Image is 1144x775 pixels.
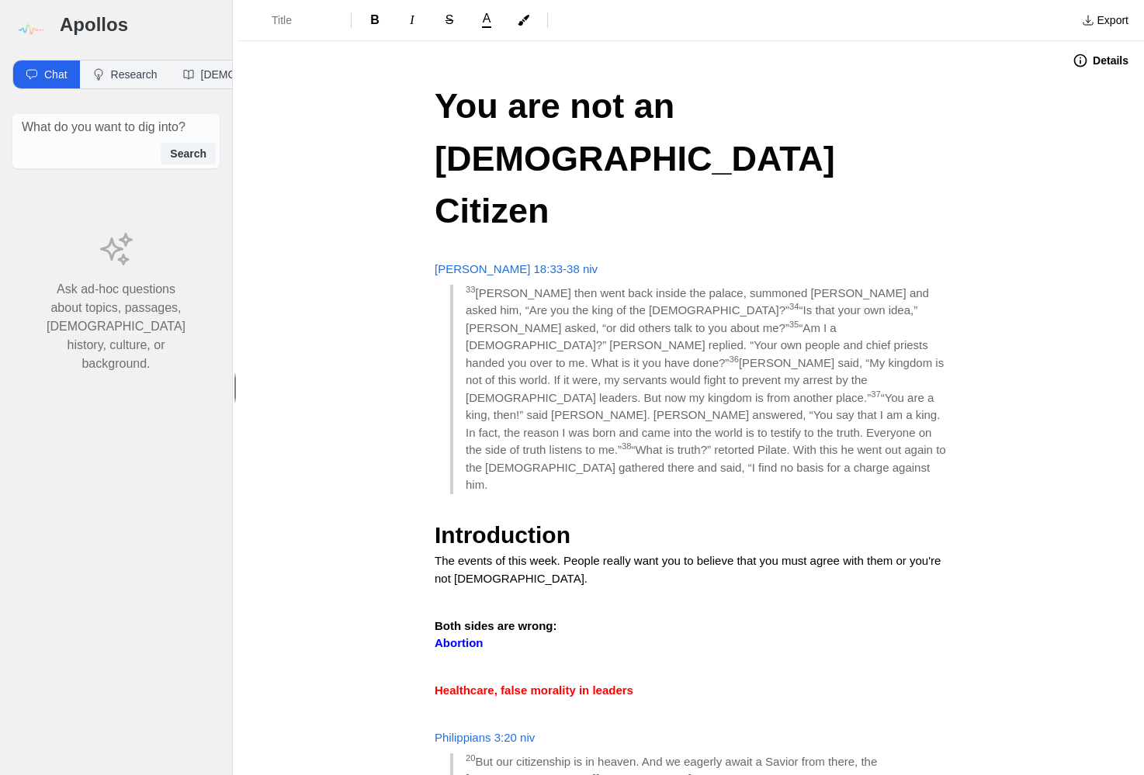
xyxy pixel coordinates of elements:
button: Search [161,143,216,164]
strong: Abortion [435,636,483,649]
span: A [483,12,491,25]
button: Details [1063,48,1138,73]
a: Philippians 3:20 niv [435,731,535,744]
button: Chat [13,61,80,88]
button: A [470,9,504,31]
button: Export [1073,8,1138,33]
span: Title [272,12,326,28]
span: I [410,13,414,26]
button: Formatting Options [244,6,345,34]
button: Format Italics [395,8,429,33]
span: B [370,13,380,26]
strong: Both sides are wrong: [435,619,557,632]
span: You are not an [DEMOGRAPHIC_DATA] Citizen [435,86,844,230]
span: 37 [871,389,881,399]
span: S [445,13,454,26]
button: Format Bold [358,8,392,33]
span: 33 [466,285,476,294]
span: 35 [789,320,799,329]
span: “Is that your own idea,” [PERSON_NAME] asked, “or did others talk to you about me?” [466,303,920,334]
span: “What is truth?” retorted Pilate. With this he went out again to the [DEMOGRAPHIC_DATA] gathered ... [466,443,949,491]
strong: Introduction [435,522,570,548]
p: Ask ad-hoc questions about topics, passages, [DEMOGRAPHIC_DATA] history, culture, or background. [47,280,185,373]
strong: Healthcare, false morality in leaders [435,683,633,697]
span: 20 [466,753,476,763]
span: 38 [622,441,632,451]
span: [PERSON_NAME] then went back inside the palace, summoned [PERSON_NAME] and asked him, “Are you th... [466,286,932,317]
button: Research [80,61,170,88]
span: [PERSON_NAME] said, “My kingdom is not of this world. If it were, my servants would fight to prev... [466,356,947,404]
img: logo [12,12,47,47]
a: [PERSON_NAME] 18:33-38 niv [435,262,598,275]
span: 34 [789,302,799,311]
span: “Am I a [DEMOGRAPHIC_DATA]?” [PERSON_NAME] replied. “Your own people and chief priests handed you... [466,321,931,369]
button: [DEMOGRAPHIC_DATA] [170,61,335,88]
button: Format Strikethrough [432,8,466,33]
h3: Apollos [60,12,220,37]
span: The events of this week. People really want you to believe that you must agree with them or you'r... [435,554,945,585]
span: 36 [729,355,739,364]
